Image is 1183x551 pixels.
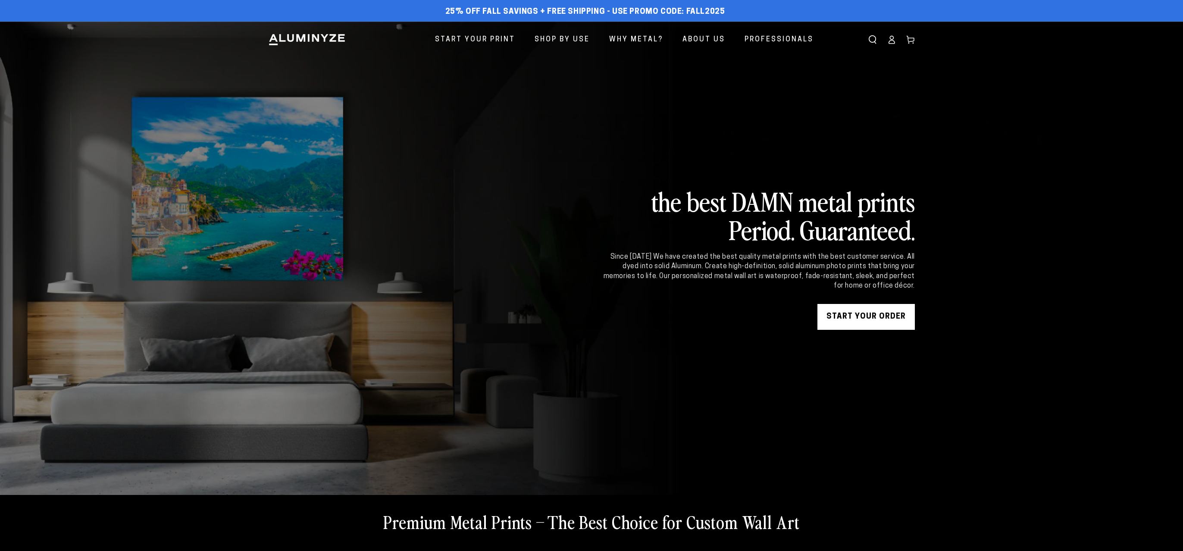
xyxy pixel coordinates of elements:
a: Shop By Use [528,28,596,51]
a: Start Your Print [429,28,522,51]
h2: Premium Metal Prints – The Best Choice for Custom Wall Art [383,510,800,533]
summary: Search our site [863,30,882,49]
span: Shop By Use [535,34,590,46]
span: 25% off FALL Savings + Free Shipping - Use Promo Code: FALL2025 [445,7,725,17]
a: START YOUR Order [817,304,915,330]
img: Aluminyze [268,33,346,46]
h2: the best DAMN metal prints Period. Guaranteed. [602,187,915,244]
span: Why Metal? [609,34,663,46]
span: About Us [682,34,725,46]
a: Professionals [738,28,820,51]
span: Professionals [745,34,814,46]
a: Why Metal? [603,28,670,51]
a: About Us [676,28,732,51]
span: Start Your Print [435,34,515,46]
div: Since [DATE] We have created the best quality metal prints with the best customer service. All dy... [602,252,915,291]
